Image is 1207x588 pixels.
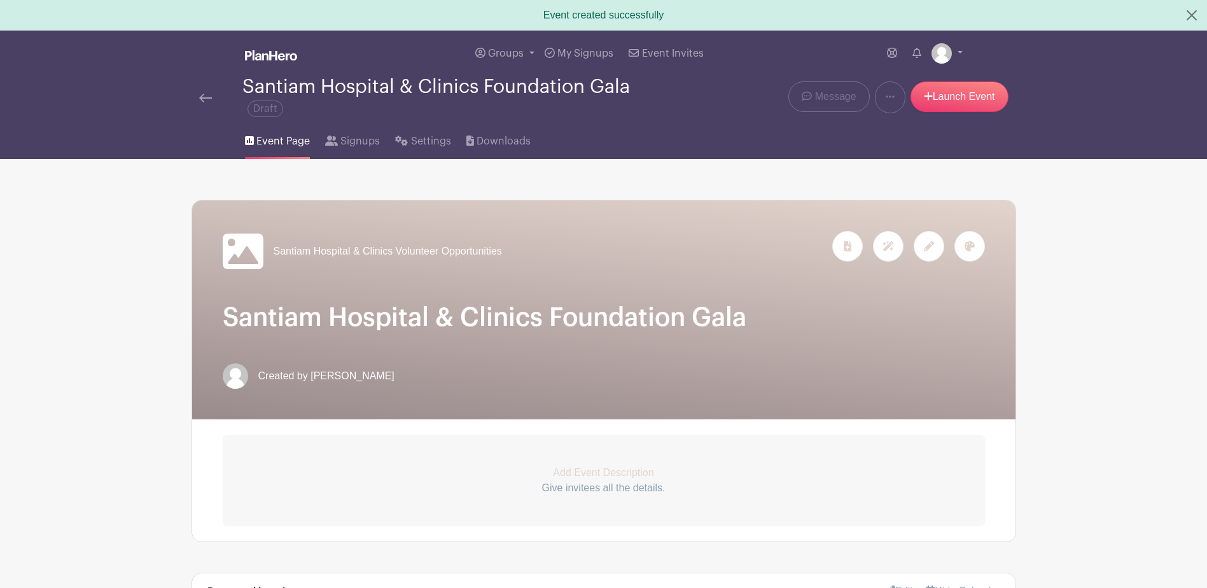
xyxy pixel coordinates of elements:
[488,48,524,59] span: Groups
[470,31,540,76] a: Groups
[245,118,310,159] a: Event Page
[411,134,451,149] span: Settings
[223,302,985,333] h1: Santiam Hospital & Clinics Foundation Gala
[258,368,394,384] span: Created by [PERSON_NAME]
[642,48,704,59] span: Event Invites
[248,101,283,117] span: Draft
[199,94,212,102] img: back-arrow-29a5d9b10d5bd6ae65dc969a981735edf675c4d7a1fe02e03b50dbd4ba3cdb55.svg
[325,118,380,159] a: Signups
[624,31,708,76] a: Event Invites
[223,363,248,389] img: default-ce2991bfa6775e67f084385cd625a349d9dcbb7a52a09fb2fda1e96e2d18dcdb.png
[242,76,655,118] div: Santiam Hospital & Clinics Foundation Gala
[223,480,985,496] p: Give invitees all the details.
[931,43,952,64] img: default-ce2991bfa6775e67f084385cd625a349d9dcbb7a52a09fb2fda1e96e2d18dcdb.png
[256,134,310,149] span: Event Page
[340,134,380,149] span: Signups
[557,48,613,59] span: My Signups
[245,50,297,60] img: logo_white-6c42ec7e38ccf1d336a20a19083b03d10ae64f83f12c07503d8b9e83406b4c7d.svg
[395,118,450,159] a: Settings
[540,31,618,76] a: My Signups
[788,81,869,112] a: Message
[274,244,502,259] span: Santiam Hospital & Clinics Volunteer Opportunities
[910,81,1008,112] a: Launch Event
[223,435,985,526] a: Add Event Description Give invitees all the details.
[815,89,856,104] span: Message
[477,134,531,149] span: Downloads
[223,231,502,272] a: Santiam Hospital & Clinics Volunteer Opportunities
[466,118,531,159] a: Downloads
[223,465,985,480] p: Add Event Description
